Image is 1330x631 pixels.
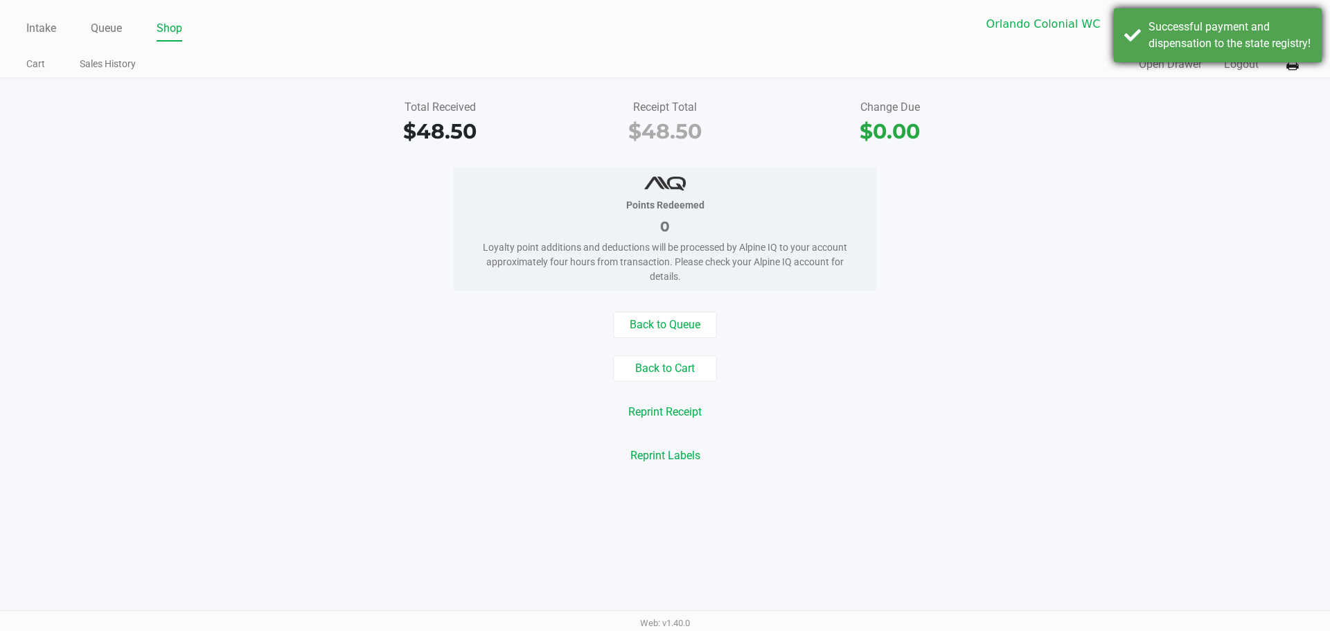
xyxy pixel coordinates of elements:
[1224,56,1259,73] button: Logout
[1124,8,1150,40] button: Select
[563,99,768,116] div: Receipt Total
[788,116,992,147] div: $0.00
[91,19,122,38] a: Queue
[640,618,690,628] span: Web: v1.40.0
[80,55,136,73] a: Sales History
[475,198,855,213] div: Points Redeemed
[788,99,992,116] div: Change Due
[1149,19,1311,52] div: Successful payment and dispensation to the state registry!
[613,312,717,338] button: Back to Queue
[563,116,768,147] div: $48.50
[621,443,709,469] button: Reprint Labels
[986,16,1115,33] span: Orlando Colonial WC
[338,99,542,116] div: Total Received
[475,240,855,284] div: Loyalty point additions and deductions will be processed by Alpine IQ to your account approximate...
[613,355,717,382] button: Back to Cart
[619,399,711,425] button: Reprint Receipt
[157,19,182,38] a: Shop
[26,19,56,38] a: Intake
[338,116,542,147] div: $48.50
[1139,56,1202,73] button: Open Drawer
[26,55,45,73] a: Cart
[475,216,855,237] div: 0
